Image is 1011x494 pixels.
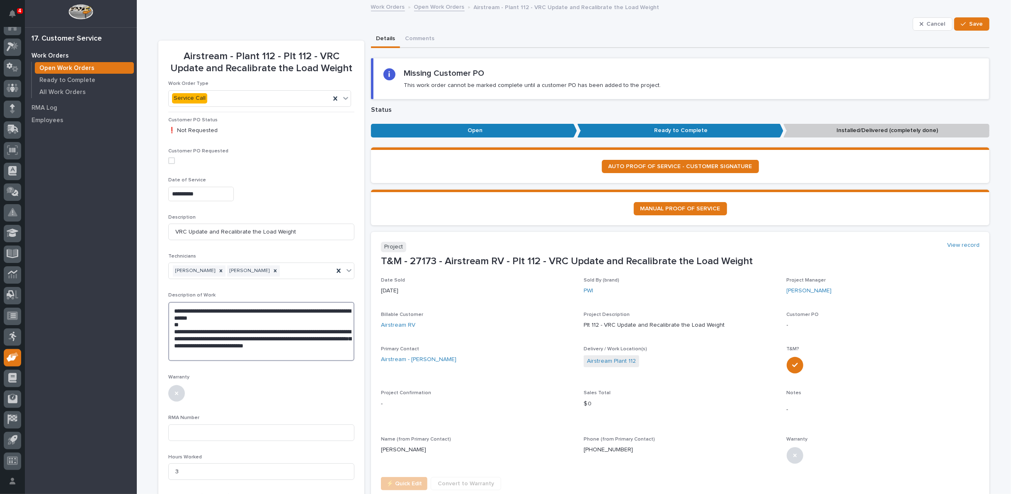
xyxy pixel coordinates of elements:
a: Open Work Orders [414,2,465,11]
p: RMA Log [32,104,57,112]
button: Notifications [4,5,21,22]
h2: Missing Customer PO [404,68,484,78]
div: [PERSON_NAME] [227,265,271,277]
span: Work Order Type [168,81,209,86]
a: AUTO PROOF OF SERVICE - CUSTOMER SIGNATURE [602,160,759,173]
span: Billable Customer [381,312,423,317]
span: Description [168,215,196,220]
span: Phone (from Primary Contact) [584,437,655,442]
span: AUTO PROOF OF SERVICE - CUSTOMER SIGNATURE [609,164,752,169]
p: Airstream - Plant 112 - VRC Update and Recalibrate the Load Weight [474,2,659,11]
span: Cancel [927,20,946,28]
span: Date of Service [168,178,206,183]
button: Save [954,17,989,31]
div: 17. Customer Service [32,34,102,43]
p: Employees [32,117,63,124]
p: Project [381,242,406,252]
span: Warranty [787,437,808,442]
span: MANUAL PROOF OF SERVICE [640,206,720,212]
span: Date Sold [381,278,405,283]
p: Work Orders [32,52,69,60]
a: Work Orders [371,2,405,11]
img: Workspace Logo [68,4,93,19]
p: - [787,405,979,414]
p: T&M - 27173 - Airstream RV - Plt 112 - VRC Update and Recalibrate the Load Weight [381,255,979,267]
span: Name (from Primary Contact) [381,437,451,442]
span: Hours Worked [168,455,202,460]
span: Customer PO Status [168,118,218,123]
p: Installed/Delivered (completely done) [783,124,989,137]
span: Project Manager [787,278,826,283]
p: This work order cannot be marked complete until a customer PO has been added to the project. [404,82,661,89]
a: RMA Log [25,101,137,114]
a: Airstream RV [381,321,415,330]
a: MANUAL PROOF OF SERVICE [634,202,727,215]
button: Cancel [913,17,953,31]
span: Primary Contact [381,347,419,352]
p: $ 0 [584,400,776,408]
p: [PHONE_NUMBER] [584,446,633,454]
div: Notifications4 [10,10,21,23]
span: T&M? [787,347,800,352]
span: Description of Work [168,293,216,298]
a: Employees [25,114,137,126]
span: Sold By (brand) [584,278,619,283]
button: Convert to Warranty [431,477,501,490]
a: Work Orders [25,49,137,62]
p: - [381,400,574,408]
p: [PERSON_NAME] [381,446,574,454]
span: Customer PO Requested [168,149,228,154]
p: - [787,321,979,330]
span: RMA Number [168,415,199,420]
p: Status [371,106,989,114]
a: Open Work Orders [32,62,137,74]
p: 4 [18,8,21,14]
a: [PERSON_NAME] [787,287,832,295]
span: Sales Total [584,390,611,395]
span: Convert to Warranty [438,479,494,489]
button: Comments [400,31,439,48]
p: Open [371,124,577,137]
p: Open Work Orders [39,65,95,72]
p: Ready to Complete [39,77,95,84]
button: Details [371,31,400,48]
a: Airstream Plant 112 [587,357,636,366]
p: Airstream - Plant 112 - Plt 112 - VRC Update and Recalibrate the Load Weight [168,51,354,75]
span: Notes [787,390,802,395]
a: All Work Orders [32,86,137,98]
a: Ready to Complete [32,74,137,86]
p: All Work Orders [39,89,86,96]
span: Warranty [168,375,189,380]
p: Ready to Complete [577,124,783,137]
p: Plt 112 - VRC Update and Recalibrate the Load Weight [584,321,776,330]
p: ❗ Not Requested [168,126,354,135]
div: [PERSON_NAME] [173,265,216,277]
button: ⚡ Quick Edit [381,477,427,490]
a: PWI [584,287,593,295]
span: Project Description [584,312,630,317]
span: Delivery / Work Location(s) [584,347,647,352]
span: Project Confirmation [381,390,431,395]
a: Airstream - [PERSON_NAME] [381,355,456,364]
span: Customer PO [787,312,819,317]
p: [DATE] [381,287,574,295]
span: Save [969,20,983,28]
div: Service Call [172,93,207,104]
a: View record [947,242,979,249]
span: Technicians [168,254,196,259]
span: ⚡ Quick Edit [386,479,422,489]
